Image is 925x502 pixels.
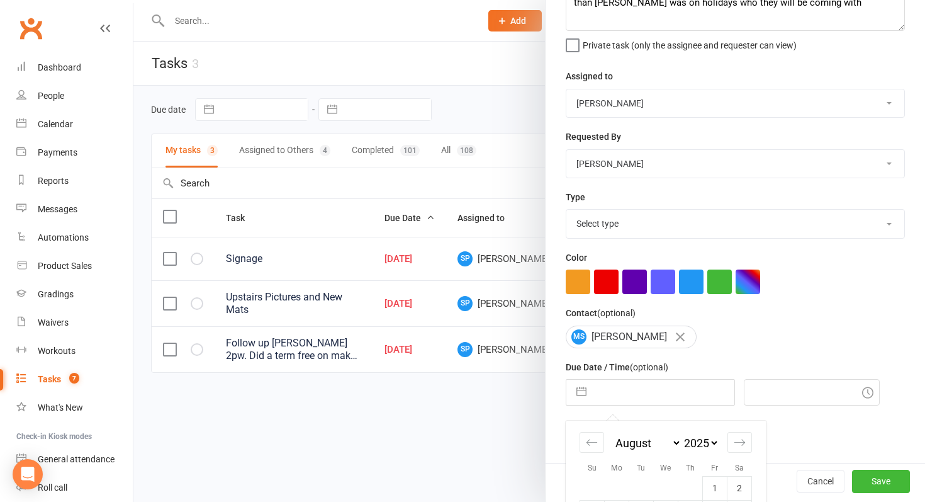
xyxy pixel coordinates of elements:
button: Cancel [797,470,844,493]
a: Gradings [16,280,133,309]
div: People [38,91,64,101]
a: Reports [16,167,133,195]
label: Contact [566,306,636,320]
label: Color [566,251,587,265]
a: Dashboard [16,54,133,82]
a: Roll call [16,474,133,502]
label: Assigned to [566,69,613,83]
div: Move forward to switch to the next month. [727,432,752,453]
div: General attendance [38,454,115,464]
td: Friday, August 1, 2025 [703,476,727,500]
div: Move backward to switch to the previous month. [580,432,604,453]
div: What's New [38,402,83,413]
div: Dashboard [38,62,81,72]
small: Sa [735,464,744,472]
label: Requested By [566,130,621,144]
a: General attendance kiosk mode [16,445,133,474]
a: Workouts [16,337,133,365]
span: 7 [69,373,79,384]
div: [PERSON_NAME] [566,326,697,348]
a: Payments [16,139,133,167]
a: Tasks 7 [16,365,133,394]
div: Payments [38,147,77,157]
label: Due Date / Time [566,360,668,374]
a: Automations [16,224,133,252]
div: Waivers [38,317,69,328]
div: Open Intercom Messenger [13,459,43,489]
small: Fr [711,464,718,472]
div: Workouts [38,346,76,356]
a: People [16,82,133,110]
div: Gradings [38,289,74,299]
span: Private task (only the assignee and requester can view) [583,36,797,50]
a: Waivers [16,309,133,337]
a: Calendar [16,110,133,139]
small: Mo [611,464,622,472]
small: We [660,464,671,472]
small: Tu [637,464,645,472]
small: (optional) [630,362,668,372]
div: Tasks [38,374,61,384]
div: Messages [38,204,77,214]
a: What's New [16,394,133,422]
label: Email preferences [566,418,639,431]
a: Messages [16,195,133,224]
small: (optional) [597,308,636,318]
button: Save [852,470,910,493]
small: Th [686,464,695,472]
small: Su [588,464,597,472]
td: Saturday, August 2, 2025 [727,476,752,500]
div: Roll call [38,482,67,493]
div: Reports [38,176,69,186]
div: Calendar [38,119,73,129]
a: Product Sales [16,252,133,280]
a: Clubworx [15,13,47,44]
div: Automations [38,232,89,242]
label: Type [566,190,585,204]
div: Product Sales [38,261,92,271]
span: MS [571,329,586,345]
